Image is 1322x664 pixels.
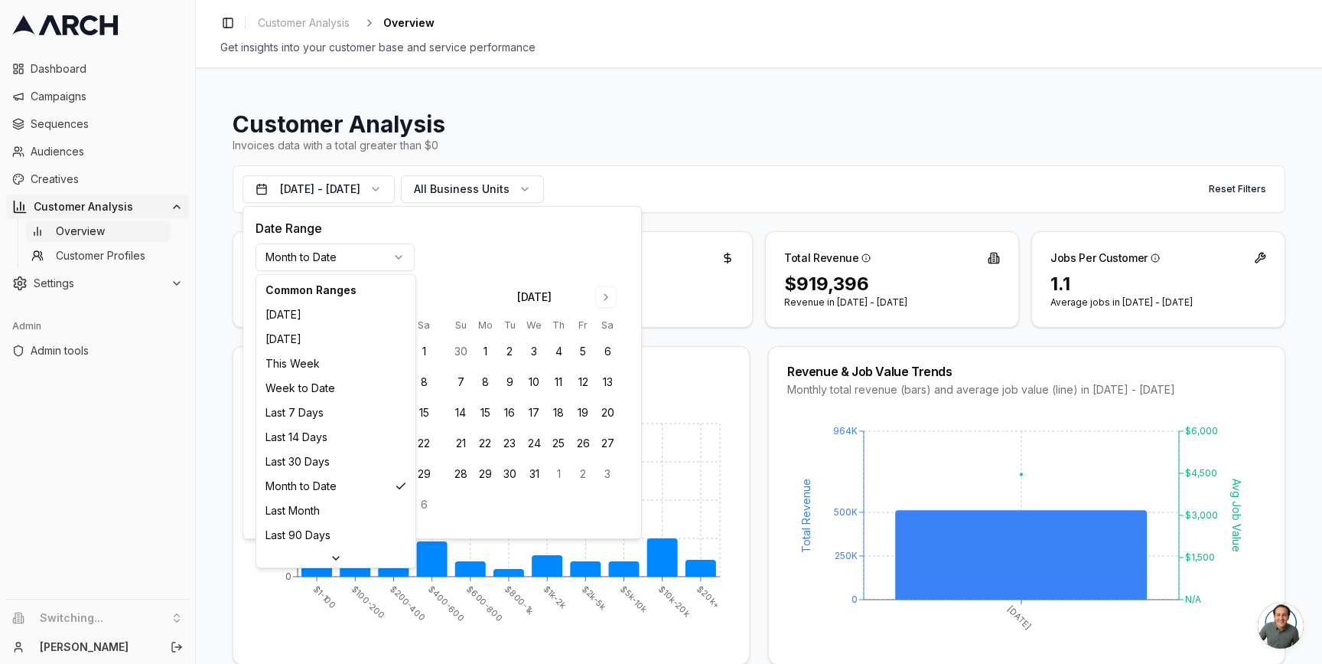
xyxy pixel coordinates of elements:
span: Week to Date [265,381,335,396]
span: [DATE] [265,307,301,322]
span: [DATE] [265,332,301,347]
span: Last Month [265,503,320,518]
span: Last 7 Days [265,405,324,420]
span: This Week [265,356,320,371]
span: Month to Date [265,479,337,494]
div: Common Ranges [259,278,412,303]
span: Last 30 Days [265,454,330,469]
span: Last 90 Days [265,528,330,543]
span: Last 14 Days [265,430,327,445]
